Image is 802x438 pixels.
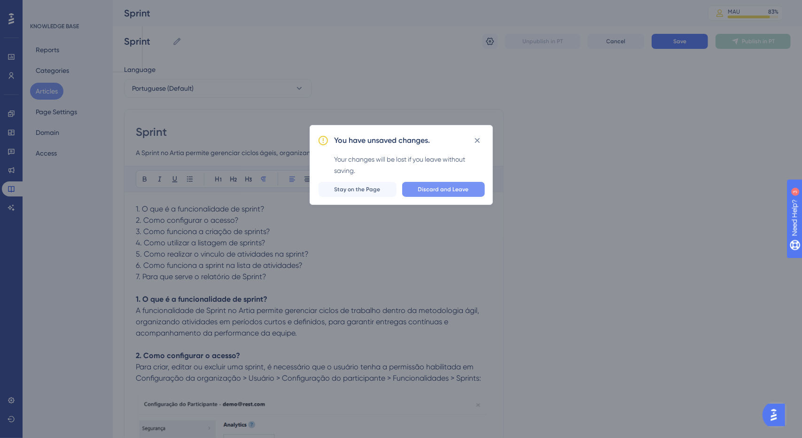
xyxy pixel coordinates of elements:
div: 3 [65,5,68,12]
span: Discard and Leave [418,186,469,193]
iframe: UserGuiding AI Assistant Launcher [763,401,791,429]
span: Stay on the Page [335,186,381,193]
div: Your changes will be lost if you leave without saving. [335,154,485,176]
h2: You have unsaved changes. [335,135,430,146]
span: Need Help? [22,2,59,14]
